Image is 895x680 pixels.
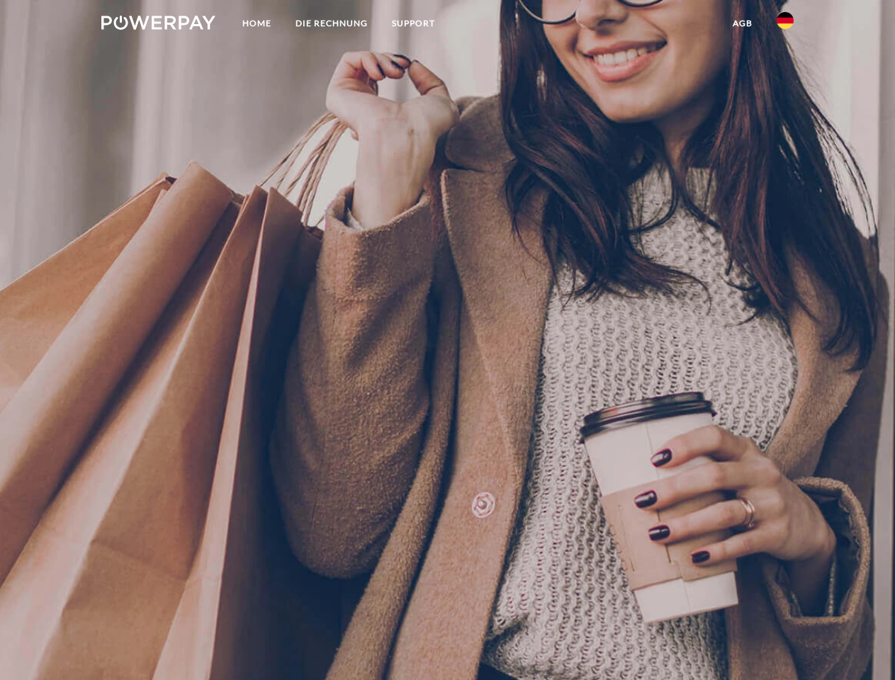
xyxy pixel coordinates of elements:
[380,11,447,36] a: SUPPORT
[777,12,794,29] img: de
[721,11,765,36] a: agb
[101,16,215,30] img: logo-powerpay-white.svg
[283,11,380,36] a: DIE RECHNUNG
[230,11,283,36] a: Home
